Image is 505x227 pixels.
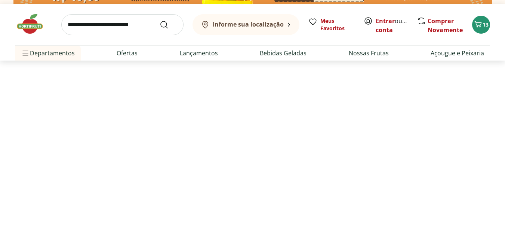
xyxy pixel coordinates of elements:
span: 13 [483,21,489,28]
button: Carrinho [472,16,490,34]
button: Informe sua localização [193,14,299,35]
input: search [61,14,184,35]
span: Meus Favoritos [320,17,355,32]
a: Comprar Novamente [428,17,463,34]
a: Criar conta [376,17,417,34]
a: Nossas Frutas [349,49,389,58]
span: ou [376,16,409,34]
a: Entrar [376,17,395,25]
b: Informe sua localização [213,20,284,28]
button: Menu [21,44,30,62]
a: Ofertas [117,49,138,58]
img: Hortifruti [15,13,52,35]
button: Submit Search [160,20,178,29]
span: Departamentos [21,44,75,62]
a: Bebidas Geladas [260,49,307,58]
a: Lançamentos [180,49,218,58]
a: Meus Favoritos [308,17,355,32]
a: Açougue e Peixaria [431,49,484,58]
